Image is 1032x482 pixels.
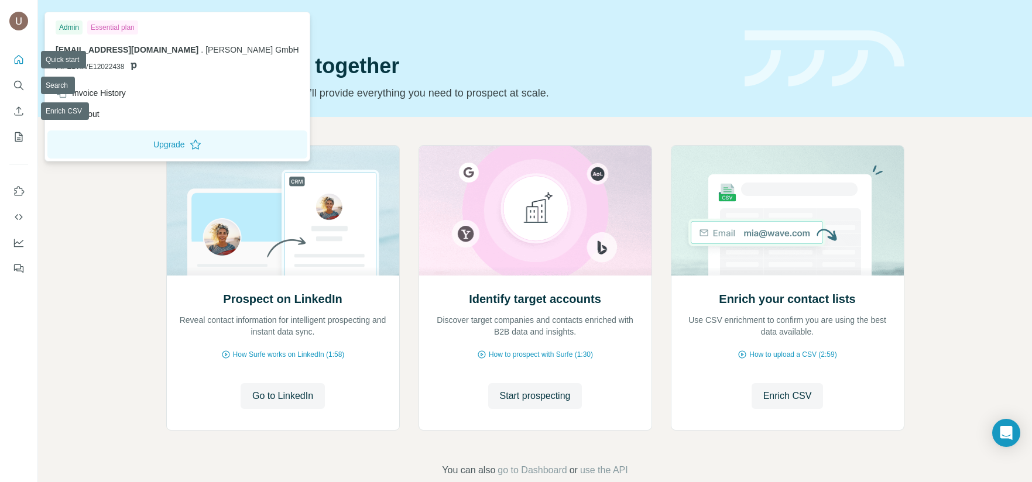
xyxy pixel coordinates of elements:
[488,383,582,409] button: Start prospecting
[9,101,28,122] button: Enrich CSV
[763,389,812,403] span: Enrich CSV
[992,419,1020,447] div: Open Intercom Messenger
[9,232,28,253] button: Dashboard
[752,383,824,409] button: Enrich CSV
[683,314,892,338] p: Use CSV enrichment to confirm you are using the best data available.
[745,30,904,87] img: banner
[9,12,28,30] img: Avatar
[570,463,578,477] span: or
[87,20,138,35] div: Essential plan
[431,314,640,338] p: Discover target companies and contacts enriched with B2B data and insights.
[469,291,601,307] h2: Identify target accounts
[166,85,731,101] p: Pick your starting point and we’ll provide everything you need to prospect at scale.
[671,146,904,276] img: Enrich your contact lists
[56,61,124,72] span: PIPEDRIVE12022438
[419,146,652,276] img: Identify target accounts
[233,349,345,360] span: How Surfe works on LinkedIn (1:58)
[719,291,855,307] h2: Enrich your contact lists
[9,258,28,279] button: Feedback
[489,349,593,360] span: How to prospect with Surfe (1:30)
[56,20,83,35] div: Admin
[166,22,731,33] div: Quick start
[47,130,307,159] button: Upgrade
[9,181,28,202] button: Use Surfe on LinkedIn
[9,206,28,228] button: Use Surfe API
[56,108,100,120] div: Log out
[9,75,28,96] button: Search
[749,349,836,360] span: How to upload a CSV (2:59)
[252,389,313,403] span: Go to LinkedIn
[223,291,342,307] h2: Prospect on LinkedIn
[56,45,198,54] span: [EMAIL_ADDRESS][DOMAIN_NAME]
[442,463,495,477] span: You can also
[498,463,567,477] button: go to Dashboard
[56,87,126,99] div: Invoice History
[9,126,28,147] button: My lists
[500,389,571,403] span: Start prospecting
[241,383,325,409] button: Go to LinkedIn
[205,45,299,54] span: [PERSON_NAME] GmbH
[166,146,400,276] img: Prospect on LinkedIn
[201,45,203,54] span: .
[580,463,628,477] button: use the API
[179,314,388,338] p: Reveal contact information for intelligent prospecting and instant data sync.
[166,54,731,78] h1: Let’s prospect together
[9,49,28,70] button: Quick start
